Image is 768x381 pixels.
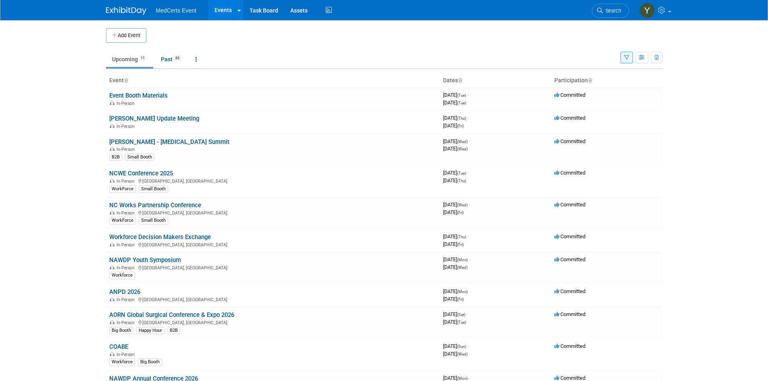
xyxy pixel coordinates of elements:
span: In-Person [117,297,137,302]
img: In-Person Event [110,124,114,128]
th: Event [106,74,440,87]
span: [DATE] [443,319,466,325]
span: (Thu) [457,179,466,183]
a: Sort by Event Name [124,77,128,83]
div: [GEOGRAPHIC_DATA], [GEOGRAPHIC_DATA] [109,264,437,271]
span: Committed [554,256,585,262]
span: (Mon) [457,376,468,381]
div: Big Booth [109,327,133,334]
span: [DATE] [443,123,464,129]
a: Past63 [155,52,188,67]
span: Committed [554,202,585,208]
img: In-Person Event [110,210,114,214]
span: (Wed) [457,147,468,151]
span: Committed [554,92,585,98]
span: - [469,375,470,381]
span: Committed [554,138,585,144]
th: Participation [551,74,662,87]
a: Search [592,4,629,18]
span: In-Person [117,147,137,152]
span: - [467,343,468,349]
span: Committed [554,233,585,239]
span: (Tue) [457,101,466,105]
span: [DATE] [443,288,470,294]
span: (Wed) [457,139,468,144]
span: [DATE] [443,92,468,98]
span: (Fri) [457,242,464,247]
a: Upcoming11 [106,52,153,67]
span: (Mon) [457,258,468,262]
span: [DATE] [443,177,466,183]
img: In-Person Event [110,147,114,151]
a: NCWE Conference 2025 [109,170,173,177]
span: - [469,202,470,208]
img: In-Person Event [110,320,114,324]
a: Sort by Start Date [458,77,462,83]
div: Workforce [109,358,135,366]
span: In-Person [117,242,137,248]
span: [DATE] [443,115,468,121]
span: [DATE] [443,170,468,176]
div: [GEOGRAPHIC_DATA], [GEOGRAPHIC_DATA] [109,319,437,325]
span: (Fri) [457,210,464,215]
span: 11 [138,55,147,61]
span: - [467,115,468,121]
span: [DATE] [443,343,468,349]
div: Workforce [109,272,135,279]
div: Small Booth [125,154,154,161]
a: AORN Global Surgical Conference & Expo 2026 [109,311,234,319]
a: Workforce Decision Makers Exchange [109,233,211,241]
div: Small Booth [139,185,168,193]
span: In-Person [117,265,137,271]
span: [DATE] [443,233,468,239]
span: - [467,170,468,176]
span: Committed [554,343,585,349]
div: Happy Hour [136,327,164,334]
div: [GEOGRAPHIC_DATA], [GEOGRAPHIC_DATA] [109,241,437,248]
span: [DATE] [443,202,470,208]
span: [DATE] [443,241,464,247]
div: WorkForce [109,217,136,224]
span: Search [603,8,621,14]
div: Small Booth [139,217,168,224]
div: [GEOGRAPHIC_DATA], [GEOGRAPHIC_DATA] [109,209,437,216]
span: [DATE] [443,264,468,270]
div: Big Booth [138,358,162,366]
span: - [469,256,470,262]
span: [DATE] [443,209,464,215]
div: [GEOGRAPHIC_DATA], [GEOGRAPHIC_DATA] [109,177,437,184]
span: In-Person [117,210,137,216]
a: COABE [109,343,128,350]
th: Dates [440,74,551,87]
div: B2B [167,327,180,334]
a: NAWDP Youth Symposium [109,256,181,264]
div: [GEOGRAPHIC_DATA], [GEOGRAPHIC_DATA] [109,296,437,302]
span: (Mon) [457,289,468,294]
span: (Wed) [457,352,468,356]
span: - [467,92,468,98]
span: (Fri) [457,124,464,128]
span: [DATE] [443,146,468,152]
span: Committed [554,375,585,381]
span: In-Person [117,101,137,106]
span: In-Person [117,352,137,357]
span: [DATE] [443,138,470,144]
a: NC Works Partnership Conference [109,202,201,209]
a: Event Booth Materials [109,92,168,99]
img: Yenexis Quintana [639,3,655,18]
span: (Sun) [457,344,466,349]
span: (Wed) [457,265,468,270]
span: In-Person [117,124,137,129]
span: (Tue) [457,171,466,175]
span: Committed [554,288,585,294]
button: Add Event [106,28,146,43]
span: [DATE] [443,256,470,262]
span: 63 [173,55,182,61]
span: [DATE] [443,311,468,317]
div: B2B [109,154,122,161]
span: - [469,138,470,144]
span: Committed [554,170,585,176]
span: (Tue) [457,93,466,98]
span: (Tue) [457,320,466,325]
a: [PERSON_NAME] - [MEDICAL_DATA] Summit [109,138,229,146]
